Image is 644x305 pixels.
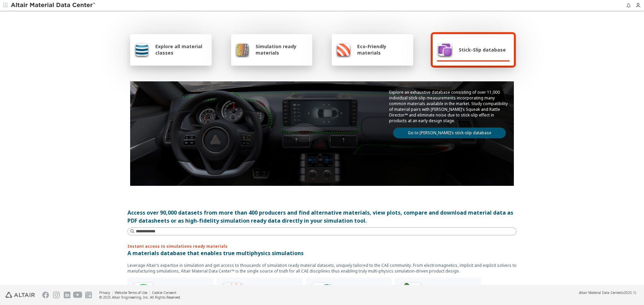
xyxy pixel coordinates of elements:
[357,43,409,56] span: Eco-Friendly materials
[155,43,208,56] span: Explore all material classes
[437,42,453,58] img: Stick-Slip database
[134,42,149,58] img: Explore all material classes
[11,2,96,9] img: Altair Material Data Center
[127,209,517,225] div: Access over 90,000 datasets from more than 400 producers and find alternative materials, view plo...
[389,89,510,124] p: Explore an exhaustive database consisting of over 11,000 individual stick-slip measurements incor...
[336,42,351,58] img: Eco-Friendly materials
[127,262,517,274] p: Leverage Altair’s expertise in simulation and get access to thousands of simulation ready materia...
[235,42,250,58] img: Simulation ready materials
[127,249,517,257] p: A materials database that enables true multiphysics simulations
[115,290,147,295] a: Website Terms of Use
[127,243,517,249] p: Instant access to simulations ready materials
[393,128,506,138] a: Go to [PERSON_NAME]’s stick-slip database
[5,292,35,298] img: Altair Engineering
[152,290,176,295] a: Cookie Consent
[459,47,506,53] span: Stick-Slip database
[99,290,110,295] a: Privacy
[579,290,636,295] div: (v2025.1)
[256,43,308,56] span: Simulation ready materials
[99,295,181,300] div: © 2025 Altair Engineering, Inc. All Rights Reserved.
[579,290,621,295] span: Altair Material Data Center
